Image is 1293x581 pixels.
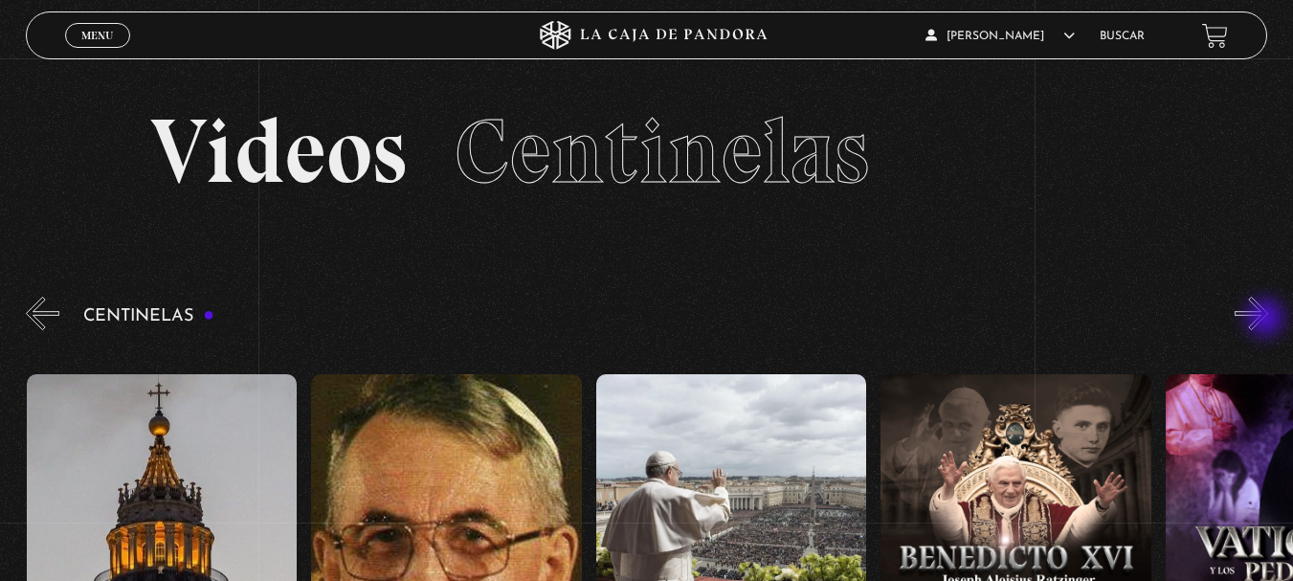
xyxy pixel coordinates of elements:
[81,30,113,41] span: Menu
[925,31,1075,42] span: [PERSON_NAME]
[26,297,59,330] button: Previous
[75,46,120,59] span: Cerrar
[455,97,869,206] span: Centinelas
[83,307,214,325] h3: Centinelas
[150,106,1144,197] h2: Videos
[1235,297,1268,330] button: Next
[1202,23,1228,49] a: View your shopping cart
[1100,31,1145,42] a: Buscar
